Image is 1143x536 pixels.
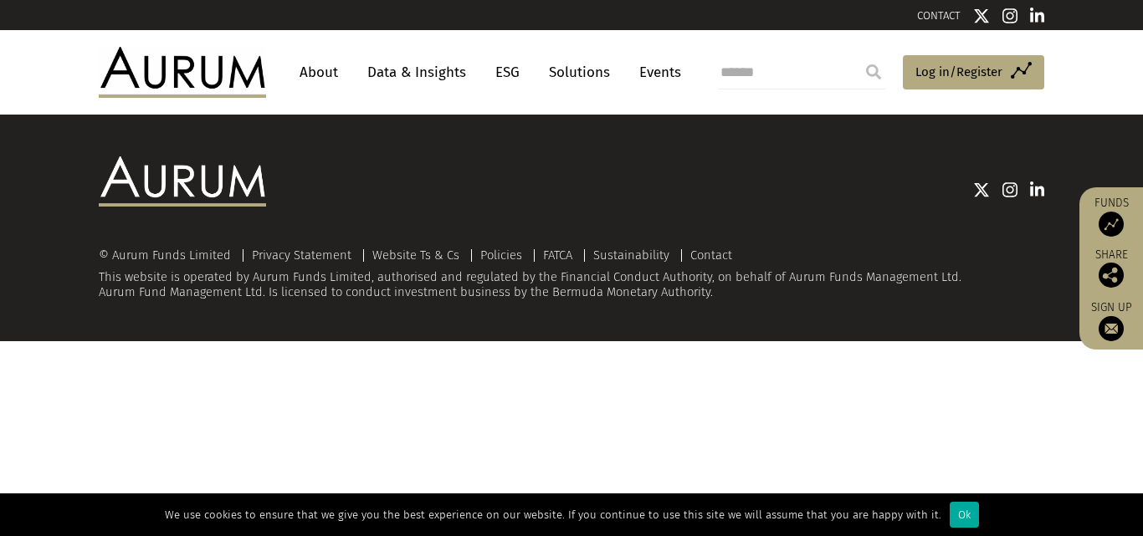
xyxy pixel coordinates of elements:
a: Contact [690,248,732,263]
a: Log in/Register [903,55,1044,90]
img: Twitter icon [973,8,990,24]
a: Sign up [1088,300,1135,341]
a: Privacy Statement [252,248,351,263]
a: Solutions [541,57,618,88]
a: Website Ts & Cs [372,248,459,263]
a: CONTACT [917,9,961,22]
a: Sustainability [593,248,669,263]
span: Log in/Register [915,62,1002,82]
img: Aurum [99,47,266,97]
img: Linkedin icon [1030,8,1045,24]
div: Share [1088,249,1135,288]
img: Share this post [1099,263,1124,288]
div: © Aurum Funds Limited [99,249,239,262]
a: Policies [480,248,522,263]
div: This website is operated by Aurum Funds Limited, authorised and regulated by the Financial Conduc... [99,248,1044,299]
img: Access Funds [1099,212,1124,237]
img: Aurum Logo [99,156,266,207]
input: Submit [857,55,890,89]
img: Instagram icon [1002,181,1017,198]
a: ESG [487,57,528,88]
img: Twitter icon [973,181,990,198]
a: FATCA [543,248,572,263]
a: Funds [1088,196,1135,237]
img: Instagram icon [1002,8,1017,24]
a: Events [631,57,681,88]
img: Sign up to our newsletter [1099,316,1124,341]
a: Data & Insights [359,57,474,88]
a: About [291,57,346,88]
img: Linkedin icon [1030,181,1045,198]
